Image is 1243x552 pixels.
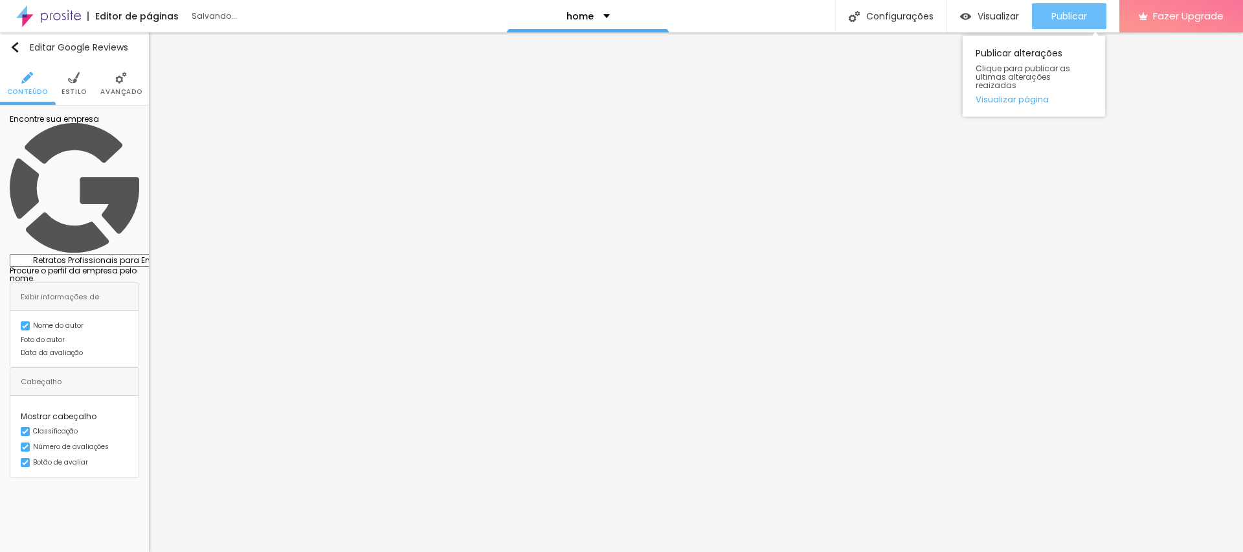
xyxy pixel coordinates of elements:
[100,89,142,95] span: Avançado
[22,323,28,329] img: Icone
[960,11,971,22] img: view-1.svg
[22,444,28,450] img: Icone
[62,89,87,95] span: Estilo
[21,374,62,389] div: Cabeçalho
[1153,10,1224,21] span: Fazer Upgrade
[68,72,80,84] img: Icone
[22,459,28,466] img: Icone
[21,413,128,420] div: Mostrar cabeçalho
[115,72,127,84] img: Icone
[978,11,1019,21] span: Visualizar
[7,89,48,95] span: Conteúdo
[33,428,78,435] div: Classificação
[192,12,341,20] div: Salvando...
[21,337,65,343] div: Foto do autor
[976,64,1092,90] span: Clique para publicar as ultimas alterações reaizadas
[22,428,28,435] img: Icone
[1051,11,1087,21] span: Publicar
[10,113,99,124] span: Encontre sua empresa
[10,265,137,284] span: Procure o perfil da empresa pelo nome.
[21,290,99,304] div: Exibir informações de
[566,12,594,21] p: home
[976,95,1092,104] a: Visualizar página
[10,42,20,52] img: Icone
[10,42,128,52] div: Editar Google Reviews
[21,72,33,84] img: Icone
[33,459,88,466] div: Botão de avaliar
[87,12,179,21] div: Editor de páginas
[33,444,109,450] div: Número de avaliações
[149,32,1243,552] iframe: Editor
[849,11,860,22] img: Icone
[10,368,139,395] div: Cabeçalho
[33,323,84,329] div: Nome do autor
[947,3,1032,29] button: Visualizar
[963,36,1105,117] div: Publicar alterações
[1032,3,1106,29] button: Publicar
[10,254,186,267] input: Procurar
[10,123,139,253] img: search_icon
[21,350,83,356] div: Data da avaliação
[10,283,139,310] div: Exibir informações de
